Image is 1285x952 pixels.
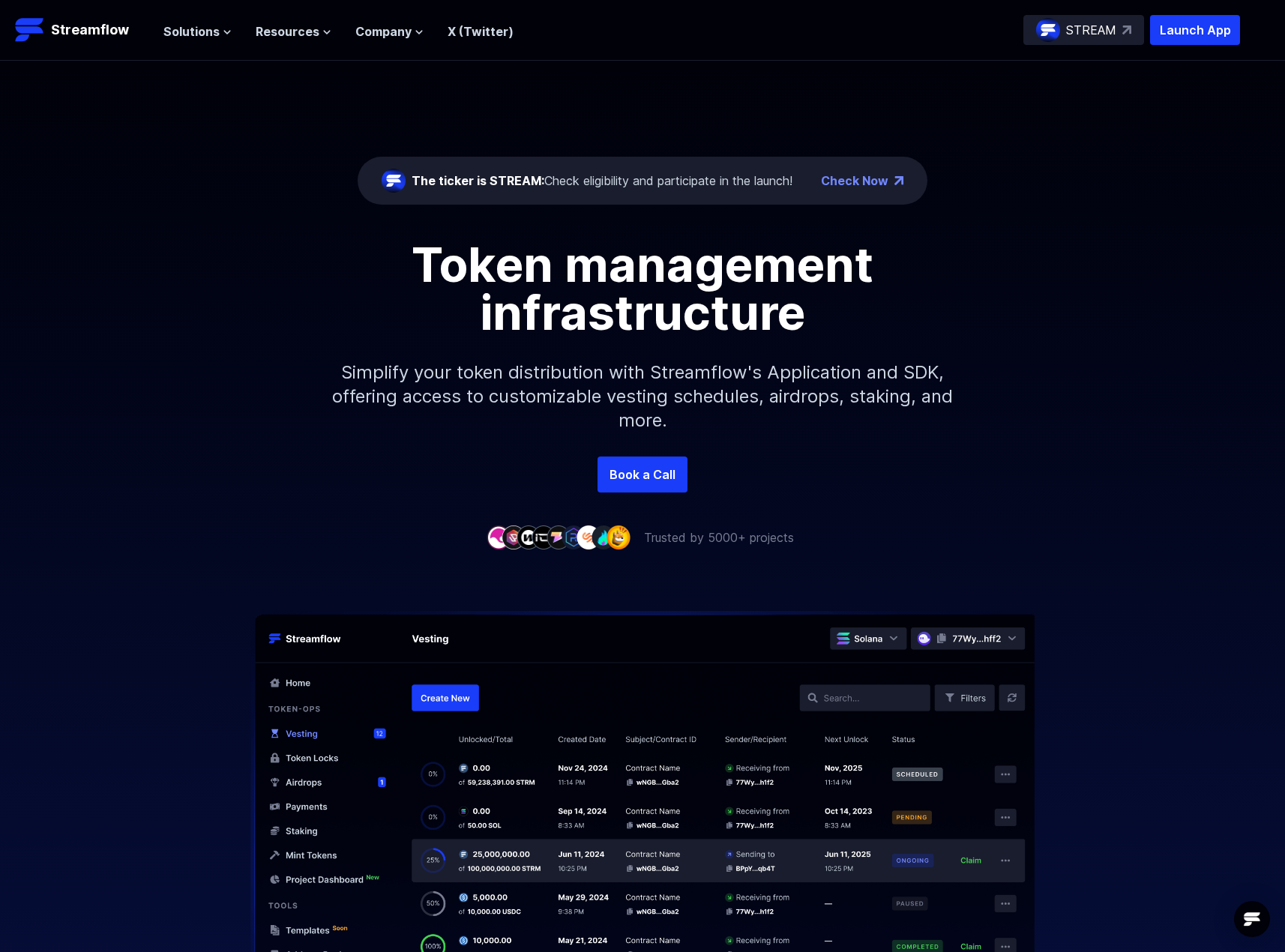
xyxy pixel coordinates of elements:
a: STREAM [1023,15,1144,45]
img: company-4 [532,525,556,549]
div: Open Intercom Messenger [1234,901,1270,937]
img: company-1 [487,525,511,549]
div: Check eligibility and participate in the launch! [412,172,792,190]
button: Launch App [1150,15,1240,45]
a: X (Twitter) [448,24,514,39]
span: Solutions [163,22,220,40]
button: Solutions [163,22,232,40]
p: Trusted by 5000+ projects [644,528,794,546]
img: company-5 [547,525,571,549]
a: Streamflow [15,15,148,45]
img: company-9 [607,525,631,549]
img: company-2 [502,525,526,549]
img: top-right-arrow.svg [1122,25,1131,34]
button: Resources [256,22,331,40]
span: Resources [256,22,319,40]
img: company-8 [592,525,616,549]
p: Streamflow [51,19,129,40]
img: streamflow-logo-circle.png [1036,18,1060,42]
a: Check Now [821,172,888,190]
span: The ticker is STREAM: [412,173,544,188]
img: company-3 [517,525,541,549]
img: streamflow-logo-circle.png [382,169,406,193]
a: Book a Call [598,457,687,492]
p: STREAM [1066,21,1116,39]
h1: Token management infrastructure [305,241,980,337]
img: top-right-arrow.png [894,176,903,185]
button: Company [355,22,424,40]
span: Company [355,22,412,40]
img: company-7 [577,525,601,549]
img: Streamflow Logo [15,15,45,45]
p: Simplify your token distribution with Streamflow's Application and SDK, offering access to custom... [320,337,965,457]
img: company-6 [562,525,586,549]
